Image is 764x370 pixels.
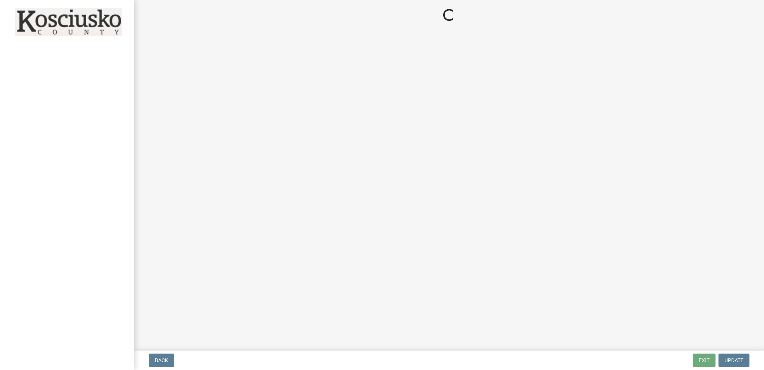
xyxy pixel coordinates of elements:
[149,354,174,367] button: Back
[693,354,716,367] button: Exit
[15,8,122,36] img: Kosciusko County, Indiana
[718,354,749,367] button: Update
[724,357,743,363] span: Update
[155,357,168,363] span: Back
